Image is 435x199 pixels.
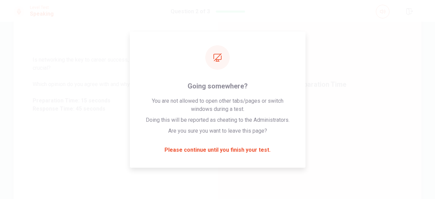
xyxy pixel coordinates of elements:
span: Which opinion do you agree with and why? [33,80,198,88]
h1: Question 2 of 3 [171,7,210,16]
span: Level Test [30,5,54,10]
h1: Speaking [30,10,54,18]
span: Response Time: 45 seconds [33,105,198,113]
span: Is networking the key to career success, or is skill development more crucial? [33,56,198,72]
span: Preparation Time [293,80,346,88]
span: Preparation Time: 15 seconds [33,97,198,105]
